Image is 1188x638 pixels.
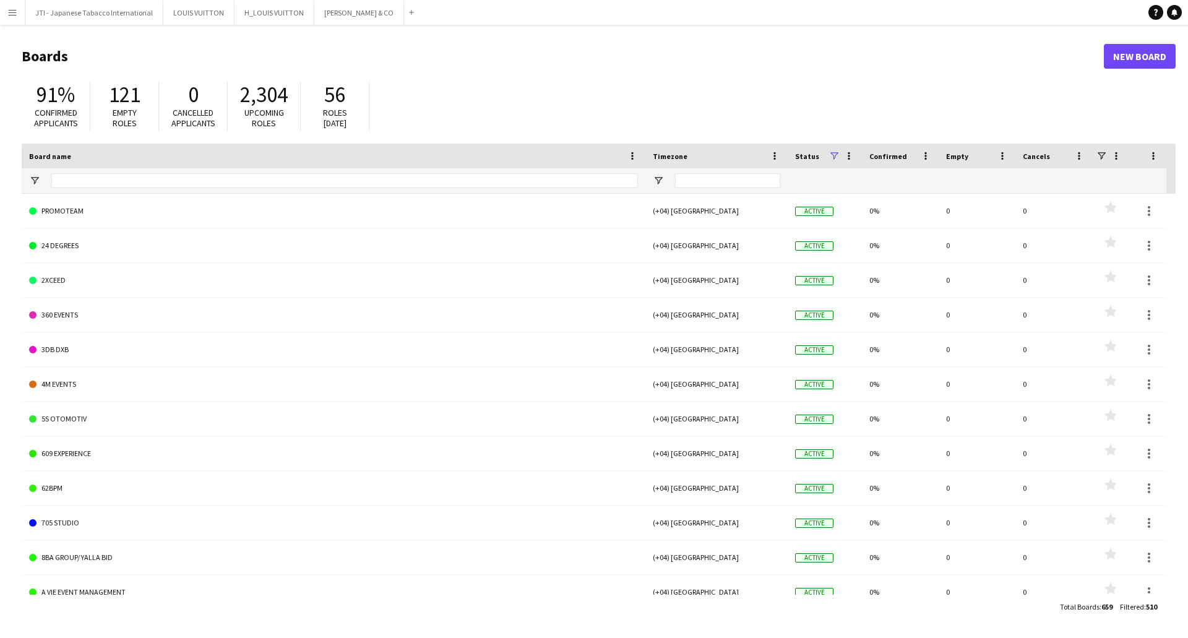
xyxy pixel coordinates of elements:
a: 360 EVENTS [29,298,638,332]
div: 0% [862,332,939,366]
div: (+04) [GEOGRAPHIC_DATA] [645,436,788,470]
div: 0% [862,194,939,228]
div: : [1060,595,1113,619]
a: 5S OTOMOTIV [29,402,638,436]
div: 0% [862,298,939,332]
div: 0 [1015,471,1092,505]
div: 0 [939,471,1015,505]
button: JTI - Japanese Tabacco International [25,1,163,25]
div: 0 [939,540,1015,574]
span: 91% [37,81,75,108]
span: Filtered [1120,602,1144,611]
div: : [1120,595,1157,619]
a: A VIE EVENT MANAGEMENT [29,575,638,610]
div: 0% [862,402,939,436]
span: Active [795,241,833,251]
span: Board name [29,152,71,161]
div: 0% [862,367,939,401]
button: H_LOUIS VUITTON [235,1,314,25]
div: (+04) [GEOGRAPHIC_DATA] [645,194,788,228]
div: 0 [939,194,1015,228]
span: Active [795,415,833,424]
span: Active [795,553,833,563]
div: (+04) [GEOGRAPHIC_DATA] [645,471,788,505]
div: (+04) [GEOGRAPHIC_DATA] [645,263,788,297]
span: Timezone [653,152,687,161]
a: 24 DEGREES [29,228,638,263]
div: (+04) [GEOGRAPHIC_DATA] [645,506,788,540]
div: (+04) [GEOGRAPHIC_DATA] [645,298,788,332]
a: 3DB DXB [29,332,638,367]
span: Confirmed [869,152,907,161]
button: Open Filter Menu [653,175,664,186]
a: 62BPM [29,471,638,506]
span: Active [795,311,833,320]
span: 2,304 [240,81,288,108]
span: Active [795,519,833,528]
span: Active [795,276,833,285]
div: 0 [939,298,1015,332]
div: 0 [939,575,1015,609]
div: 0 [939,263,1015,297]
div: 0 [939,332,1015,366]
span: Cancelled applicants [171,107,215,129]
h1: Boards [22,47,1104,66]
a: 609 EXPERIENCE [29,436,638,471]
div: 0 [1015,540,1092,574]
span: Confirmed applicants [34,107,78,129]
div: (+04) [GEOGRAPHIC_DATA] [645,228,788,262]
span: Upcoming roles [244,107,284,129]
div: 0% [862,540,939,574]
a: New Board [1104,44,1176,69]
div: 0 [1015,402,1092,436]
div: (+04) [GEOGRAPHIC_DATA] [645,402,788,436]
div: 0 [939,436,1015,470]
span: Cancels [1023,152,1050,161]
div: 0 [1015,506,1092,540]
div: 0 [1015,263,1092,297]
div: 0% [862,228,939,262]
div: 0% [862,263,939,297]
div: (+04) [GEOGRAPHIC_DATA] [645,367,788,401]
span: 56 [324,81,345,108]
div: 0 [1015,436,1092,470]
span: Active [795,588,833,597]
span: 510 [1146,602,1157,611]
a: 705 STUDIO [29,506,638,540]
a: 2XCEED [29,263,638,298]
span: 0 [188,81,199,108]
span: 121 [109,81,140,108]
span: Active [795,345,833,355]
a: 8BA GROUP/ YALLA BID [29,540,638,575]
div: 0 [939,228,1015,262]
button: LOUIS VUITTON [163,1,235,25]
input: Board name Filter Input [51,173,638,188]
a: PROMOTEAM [29,194,638,228]
span: Empty roles [113,107,137,129]
span: Total Boards [1060,602,1100,611]
div: 0% [862,506,939,540]
span: Roles [DATE] [323,107,347,129]
div: 0% [862,471,939,505]
div: 0 [1015,332,1092,366]
span: 659 [1101,602,1113,611]
div: 0% [862,436,939,470]
div: 0 [1015,194,1092,228]
span: Active [795,484,833,493]
span: Active [795,380,833,389]
div: (+04) [GEOGRAPHIC_DATA] [645,332,788,366]
span: Active [795,207,833,216]
span: Empty [946,152,968,161]
button: Open Filter Menu [29,175,40,186]
span: Active [795,449,833,459]
div: (+04) [GEOGRAPHIC_DATA] [645,575,788,609]
div: 0 [1015,228,1092,262]
div: 0 [1015,367,1092,401]
input: Timezone Filter Input [675,173,780,188]
button: [PERSON_NAME] & CO [314,1,404,25]
div: 0 [1015,575,1092,609]
div: 0 [939,402,1015,436]
div: 0 [939,506,1015,540]
a: 4M EVENTS [29,367,638,402]
div: 0% [862,575,939,609]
